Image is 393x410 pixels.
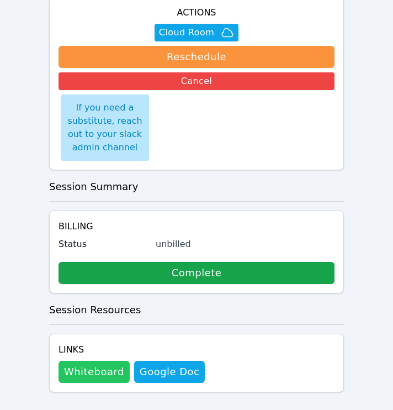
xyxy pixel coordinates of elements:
[59,361,130,383] button: Whiteboard
[59,72,334,90] button: Cancel
[49,302,344,318] h3: Session Resources
[59,46,334,68] button: Reschedule
[156,238,334,251] div: unbilled
[59,262,334,284] a: Complete
[155,24,238,41] button: Cloud Room
[59,238,149,251] label: Status
[134,361,205,383] a: Google Doc
[59,6,334,19] h4: Actions
[59,343,205,356] h4: Links
[49,179,344,195] h3: Session Summary
[59,220,334,233] h4: Billing
[159,26,214,39] span: Cloud Room
[61,94,149,161] div: If you need a substitute, reach out to your slack admin channel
